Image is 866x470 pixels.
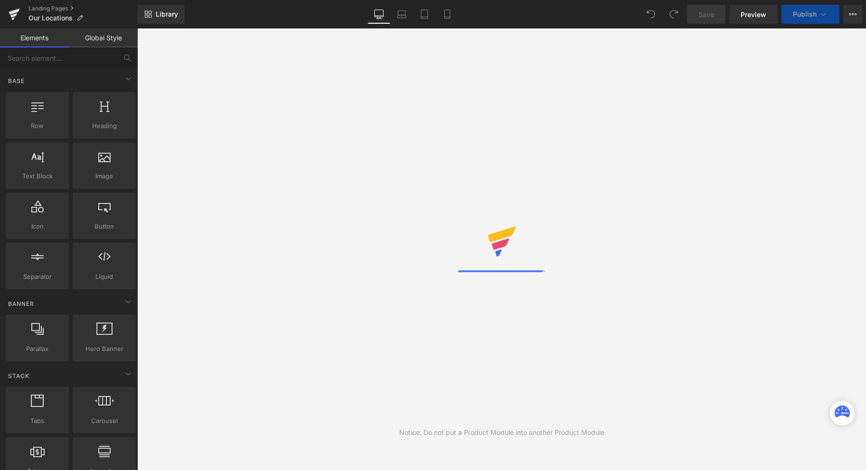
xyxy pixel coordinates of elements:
[9,171,66,181] span: Text Block
[399,427,604,438] div: Notice: Do not put a Product Module into another Product Module
[793,10,817,18] span: Publish
[641,5,660,24] button: Undo
[7,76,26,85] span: Base
[7,299,35,308] span: Banner
[75,171,133,181] span: Image
[390,5,413,24] a: Laptop
[843,5,862,24] button: More
[9,344,66,354] span: Parallax
[367,5,390,24] a: Desktop
[75,416,133,426] span: Carousel
[75,221,133,231] span: Button
[741,9,766,19] span: Preview
[9,272,66,282] span: Separator
[28,14,73,22] span: Our Locations
[7,371,30,380] span: Stack
[664,5,683,24] button: Redo
[156,10,178,18] span: Library
[75,344,133,354] span: Hero Banner
[9,416,66,426] span: Tabs
[9,221,66,231] span: Icon
[75,272,133,282] span: Liquid
[781,5,839,24] button: Publish
[75,121,133,131] span: Heading
[729,5,778,24] a: Preview
[413,5,436,24] a: Tablet
[138,5,185,24] a: New Library
[9,121,66,131] span: Row
[28,5,138,12] a: Landing Pages
[69,28,138,47] a: Global Style
[698,9,714,19] span: Save
[436,5,459,24] a: Mobile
